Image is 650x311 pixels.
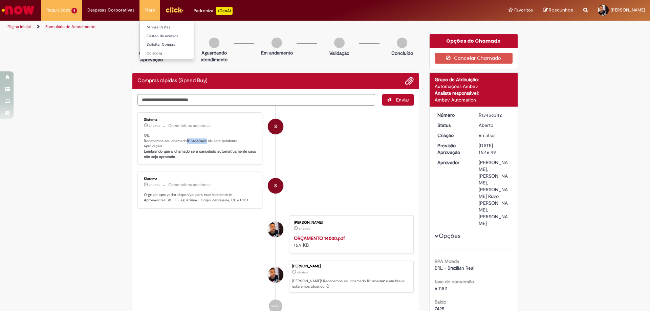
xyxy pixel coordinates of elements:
[140,32,214,40] a: Gestão de acessos
[268,119,283,134] div: System
[292,264,410,268] div: [PERSON_NAME]
[216,7,233,15] p: +GenAi
[432,122,474,129] dt: Status
[187,138,205,143] b: R13456342
[299,227,310,231] time: 28/08/2025 09:45:52
[87,7,134,14] span: Despesas Corporativas
[140,24,214,31] a: Minhas Pastas
[5,21,428,33] ul: Trilhas de página
[294,235,345,241] a: ORÇAMENTO 14000.pdf
[435,76,513,83] div: Grupo de Atribuição:
[292,279,410,289] p: [PERSON_NAME]! Recebemos seu chamado R13456342 e em breve estaremos atuando.
[168,182,212,188] small: Comentários adicionais
[7,24,31,29] a: Página inicial
[435,53,513,64] button: Cancelar Chamado
[149,183,160,187] span: 6h atrás
[272,38,282,48] img: img-circle-grey.png
[268,178,283,194] div: System
[435,279,474,285] b: taxa de conversão
[432,132,474,139] dt: Criação
[294,221,407,225] div: [PERSON_NAME]
[194,7,233,15] div: Padroniza
[135,49,168,63] p: Aguardando Aprovação
[432,112,474,118] dt: Número
[432,142,474,156] dt: Previsão Aprovação
[382,94,414,106] button: Enviar
[149,183,160,187] time: 28/08/2025 09:47:00
[297,270,308,274] span: 6h atrás
[479,132,495,138] span: 6h atrás
[198,49,231,63] p: Aguardando atendimento
[297,270,308,274] time: 28/08/2025 09:46:49
[268,222,283,237] div: Fernandes De Souza Oliveira
[144,133,257,160] p: Olá! Recebemos seu chamado e ele esta pendente aprovação.
[268,267,283,283] div: Fernandes De Souza Oliveira
[329,50,349,57] p: Validação
[435,299,446,305] b: Saldo
[334,38,345,48] img: img-circle-grey.png
[435,90,513,96] div: Analista responsável:
[145,7,155,14] span: More
[71,8,77,14] span: 8
[435,96,513,103] div: Ambev Automation
[209,38,219,48] img: img-circle-grey.png
[549,7,573,13] span: Rascunhos
[479,132,510,139] div: 28/08/2025 09:46:49
[435,285,447,291] span: 6.1182
[137,78,208,84] h2: Compras rápidas (Speed Buy) Histórico de tíquete
[396,97,409,103] span: Enviar
[149,124,160,128] time: 28/08/2025 09:47:01
[299,227,310,231] span: 6h atrás
[391,50,413,57] p: Concluído
[432,159,474,166] dt: Aprovador
[137,261,414,293] li: Fernandes De Souza Oliveira
[543,7,573,14] a: Rascunhos
[479,142,510,156] div: [DATE] 16:46:49
[139,20,194,59] ul: More
[140,41,214,48] a: Solicitar Compra
[168,123,212,129] small: Comentários adicionais
[46,7,70,14] span: Requisições
[1,3,36,17] img: ServiceNow
[479,159,510,227] div: [PERSON_NAME], [PERSON_NAME], [PERSON_NAME] Rizzo, [PERSON_NAME], [PERSON_NAME]
[149,124,160,128] span: 6h atrás
[45,24,95,29] a: Formulário de Atendimento
[435,258,459,264] b: RPA Moeda
[514,7,533,14] span: Favoritos
[435,265,474,271] span: BRL - Brazilian Real
[479,112,510,118] div: R13456342
[140,50,214,57] a: Colabora
[144,118,257,122] div: Sistema
[144,149,257,159] b: Lembrando que o chamado será cancelado automaticamente caso não seja aprovado.
[144,192,257,203] p: O grupo aprovador disponível para esse incidente é: Aprovadores SB - F. Jaguariúna - Grupo cervej...
[611,7,645,13] span: [PERSON_NAME]
[274,118,277,135] span: S
[435,83,513,90] div: Automações Ambev
[479,132,495,138] time: 28/08/2025 09:46:49
[144,177,257,181] div: Sistema
[479,122,510,129] div: Aberto
[137,94,375,106] textarea: Digite sua mensagem aqui...
[274,178,277,194] span: S
[165,5,183,15] img: click_logo_yellow_360x200.png
[397,38,407,48] img: img-circle-grey.png
[294,235,407,248] div: 16.9 KB
[430,34,518,48] div: Opções do Chamado
[261,49,293,56] p: Em andamento
[405,76,414,85] button: Adicionar anexos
